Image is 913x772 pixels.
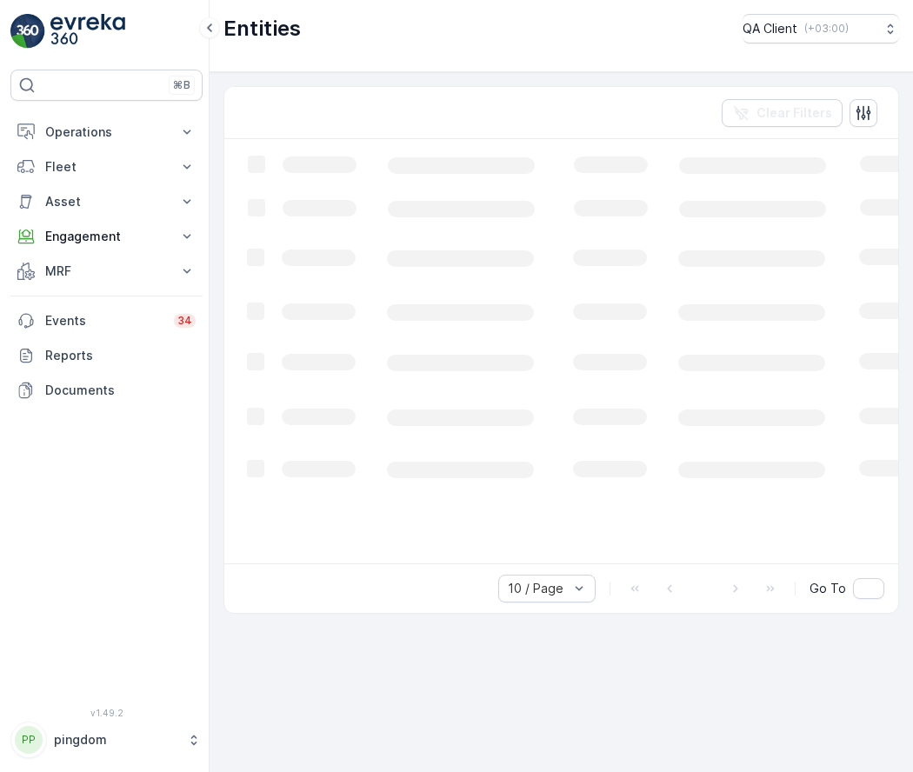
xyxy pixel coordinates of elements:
[45,382,196,399] p: Documents
[743,14,899,43] button: QA Client(+03:00)
[10,219,203,254] button: Engagement
[10,150,203,184] button: Fleet
[45,228,168,245] p: Engagement
[54,731,178,749] p: pingdom
[10,338,203,373] a: Reports
[10,722,203,758] button: PPpingdom
[10,115,203,150] button: Operations
[810,580,846,597] span: Go To
[10,14,45,49] img: logo
[45,123,168,141] p: Operations
[15,726,43,754] div: PP
[173,78,190,92] p: ⌘B
[743,20,797,37] p: QA Client
[50,14,125,49] img: logo_light-DOdMpM7g.png
[45,158,168,176] p: Fleet
[45,193,168,210] p: Asset
[722,99,843,127] button: Clear Filters
[10,373,203,408] a: Documents
[45,347,196,364] p: Reports
[10,254,203,289] button: MRF
[10,708,203,718] span: v 1.49.2
[45,312,163,329] p: Events
[756,104,832,122] p: Clear Filters
[10,303,203,338] a: Events34
[223,15,301,43] p: Entities
[45,263,168,280] p: MRF
[177,314,192,328] p: 34
[804,22,849,36] p: ( +03:00 )
[10,184,203,219] button: Asset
